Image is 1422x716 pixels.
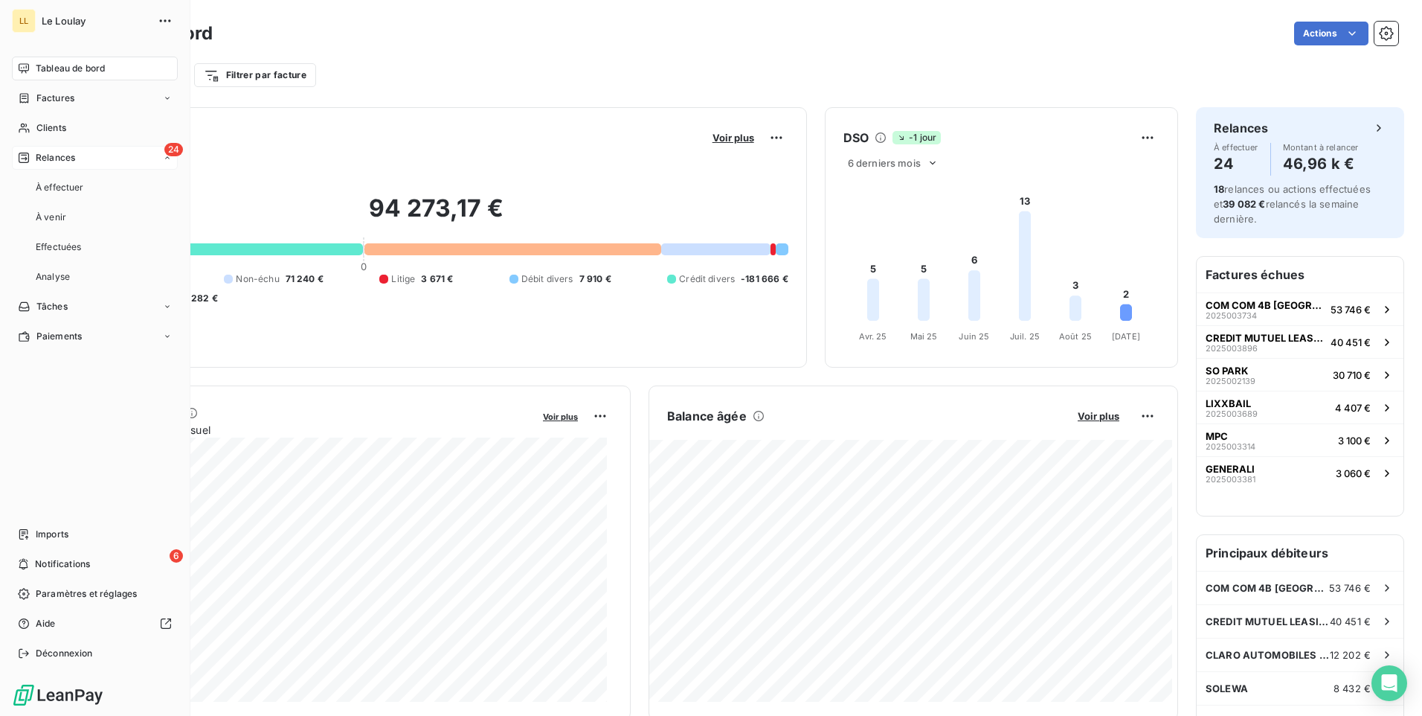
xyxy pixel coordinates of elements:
[12,612,178,636] a: Aide
[170,549,183,563] span: 6
[1330,649,1371,661] span: 12 202 €
[712,132,754,144] span: Voir plus
[36,587,137,601] span: Paramètres et réglages
[521,272,573,286] span: Débit divers
[1206,311,1257,320] span: 2025003734
[679,272,735,286] span: Crédit divers
[36,211,66,224] span: À venir
[1073,409,1124,423] button: Voir plus
[84,194,788,238] h2: 94 273,17 €
[1294,22,1368,45] button: Actions
[1206,299,1325,311] span: COM COM 4B [GEOGRAPHIC_DATA]
[1336,467,1371,479] span: 3 060 €
[848,157,921,169] span: 6 derniers mois
[1112,331,1140,342] tspan: [DATE]
[1078,410,1119,422] span: Voir plus
[1206,430,1228,442] span: MPC
[708,131,759,144] button: Voir plus
[1214,183,1224,195] span: 18
[1333,369,1371,381] span: 30 710 €
[42,15,149,27] span: Le Loulay
[12,683,104,707] img: Logo LeanPay
[1197,293,1403,325] button: COM COM 4B [GEOGRAPHIC_DATA]202500373453 746 €
[892,131,941,144] span: -1 jour
[1331,304,1371,316] span: 53 746 €
[36,528,68,541] span: Imports
[1010,331,1040,342] tspan: Juil. 25
[36,617,56,630] span: Aide
[84,422,533,438] span: Chiffre d'affaires mensuel
[1371,665,1407,701] div: Open Intercom Messenger
[286,272,324,286] span: 71 240 €
[36,330,82,343] span: Paiements
[194,63,316,87] button: Filtrer par facture
[1206,463,1255,475] span: GENERALI
[741,272,788,286] span: -181 666 €
[1206,475,1255,484] span: 2025003381
[1283,143,1359,152] span: Montant à relancer
[164,143,183,156] span: 24
[35,557,90,571] span: Notifications
[538,409,582,423] button: Voir plus
[579,272,611,286] span: 7 910 €
[361,260,367,272] span: 0
[36,647,93,660] span: Déconnexion
[1197,391,1403,423] button: LIXXBAIL20250036894 407 €
[1333,683,1371,694] span: 8 432 €
[391,272,415,286] span: Litige
[1197,535,1403,571] h6: Principaux débiteurs
[1206,332,1325,344] span: CREDIT MUTUEL LEASING
[1206,649,1330,661] span: CLARO AUTOMOBILES REZE
[859,331,887,342] tspan: Avr. 25
[187,292,218,305] span: -282 €
[1206,442,1255,451] span: 2025003314
[36,151,75,164] span: Relances
[1214,183,1371,225] span: relances ou actions effectuées et relancés la semaine dernière.
[36,92,74,105] span: Factures
[1197,358,1403,391] button: SO PARK202500213930 710 €
[1197,325,1403,358] button: CREDIT MUTUEL LEASING202500389640 451 €
[1206,683,1248,694] span: SOLEWA
[1206,582,1329,594] span: COM COM 4B [GEOGRAPHIC_DATA]
[1214,152,1258,176] h4: 24
[1206,616,1330,627] span: CREDIT MUTUEL LEASING
[1206,344,1258,353] span: 2025003896
[1206,365,1248,377] span: SO PARK
[1197,456,1403,489] button: GENERALI20250033813 060 €
[1214,119,1268,137] h6: Relances
[1329,582,1371,594] span: 53 746 €
[1338,435,1371,447] span: 3 100 €
[36,240,82,254] span: Effectuées
[1330,616,1371,627] span: 40 451 €
[36,181,84,194] span: À effectuer
[1206,409,1258,418] span: 2025003689
[959,331,989,342] tspan: Juin 25
[1335,402,1371,414] span: 4 407 €
[1059,331,1092,342] tspan: Août 25
[36,300,68,313] span: Tâches
[543,412,578,422] span: Voir plus
[421,272,453,286] span: 3 671 €
[36,270,70,284] span: Analyse
[1214,143,1258,152] span: À effectuer
[667,407,747,425] h6: Balance âgée
[1197,257,1403,293] h6: Factures échues
[843,129,869,147] h6: DSO
[36,62,105,75] span: Tableau de bord
[1206,397,1251,409] span: LIXXBAIL
[1283,152,1359,176] h4: 46,96 k €
[1197,423,1403,456] button: MPC20250033143 100 €
[1331,336,1371,348] span: 40 451 €
[36,121,66,135] span: Clients
[236,272,279,286] span: Non-échu
[12,9,36,33] div: LL
[910,331,937,342] tspan: Mai 25
[1206,377,1255,386] span: 2025002139
[1223,198,1265,210] span: 39 082 €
